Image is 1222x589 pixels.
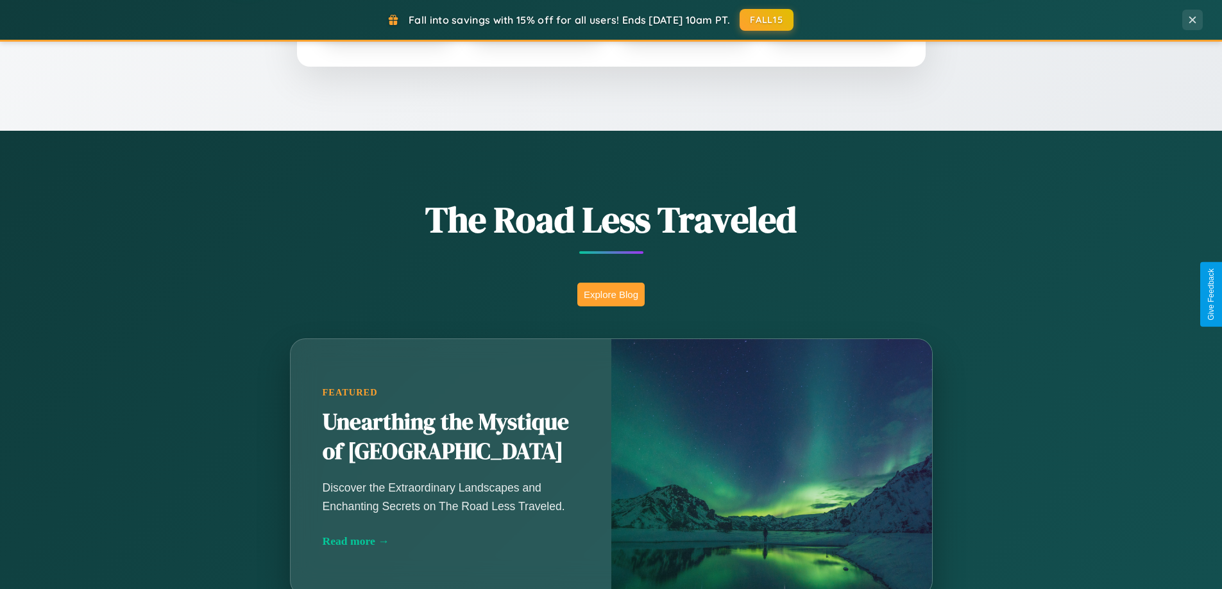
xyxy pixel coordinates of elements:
h1: The Road Less Traveled [226,195,996,244]
button: FALL15 [740,9,793,31]
p: Discover the Extraordinary Landscapes and Enchanting Secrets on The Road Less Traveled. [323,479,579,515]
div: Featured [323,387,579,398]
span: Fall into savings with 15% off for all users! Ends [DATE] 10am PT. [409,13,730,26]
div: Read more → [323,535,579,548]
div: Give Feedback [1207,269,1216,320]
button: Explore Blog [577,283,645,306]
h2: Unearthing the Mystique of [GEOGRAPHIC_DATA] [323,408,579,467]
